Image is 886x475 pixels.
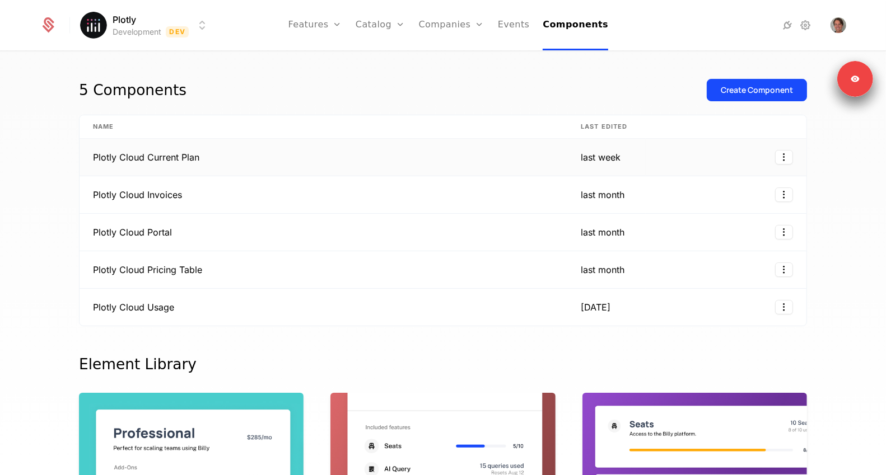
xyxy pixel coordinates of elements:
[80,214,567,251] td: Plotly Cloud Portal
[775,187,793,202] button: Select action
[79,79,186,101] div: 5 Components
[831,17,846,33] button: Open user button
[113,13,136,26] span: Plotly
[775,262,793,277] button: Select action
[775,225,793,239] button: Select action
[166,26,189,37] span: Dev
[707,79,807,101] button: Create Component
[799,18,813,32] a: Settings
[581,188,632,201] div: last month
[113,26,161,37] div: Development
[775,300,793,314] button: Select action
[83,13,209,37] button: Select environment
[80,176,567,214] td: Plotly Cloud Invoices
[80,289,567,326] td: Plotly Cloud Usage
[721,84,793,96] div: Create Component
[781,18,795,32] a: Integrations
[775,150,793,164] button: Select action
[80,139,567,176] td: Plotly Cloud Current Plan
[80,115,567,139] th: Name
[567,115,646,139] th: Last edited
[80,12,107,39] img: Plotly
[581,225,632,239] div: last month
[831,17,846,33] img: Robert Claus
[581,151,632,164] div: last week
[581,263,632,276] div: last month
[79,353,807,375] div: Element Library
[80,251,567,289] td: Plotly Cloud Pricing Table
[581,300,632,314] div: [DATE]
